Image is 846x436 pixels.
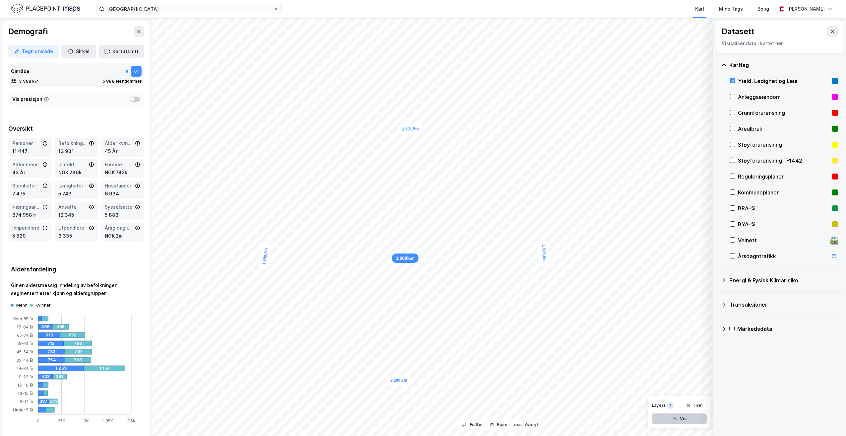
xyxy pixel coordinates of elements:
[12,182,41,190] div: Boenheter
[12,190,48,198] div: 7 475
[12,169,48,177] div: 43 År
[729,301,838,309] div: Transaksjoner
[57,324,73,329] div: 455
[738,93,829,101] div: Anleggseiendom
[58,190,94,198] div: 5 743
[387,376,411,385] div: Map marker
[11,281,142,297] div: Gir en aldersmessig inndeling av befolkningen, segmentert etter kjønn og aldersgrupper.
[738,157,829,165] div: Støyforurensning T-1442
[39,399,50,404] div: 287
[58,224,87,232] div: Utpendlere
[729,276,838,284] div: Energi & Fysisk Klimarisiko
[11,3,80,15] img: logo.f888ab2527a4732fd821a326f86c7f29.svg
[738,236,827,244] div: Veinett
[58,418,65,423] tspan: 650
[58,139,87,147] div: Befolkning dagtid
[667,402,674,409] div: 1
[652,413,707,424] button: Vis
[652,403,666,408] div: Layers
[56,374,70,379] div: 393
[58,169,94,177] div: NOK 286k
[738,220,829,228] div: BYA–%
[105,147,140,155] div: 45 År
[47,349,74,354] div: 733
[12,139,41,147] div: Personer
[16,303,28,308] div: Menn
[738,204,829,212] div: BRA–%
[17,333,33,338] tspan: 65-74 år
[813,404,846,436] iframe: Chat Widget
[17,341,33,346] tspan: 55-64 år
[16,366,33,371] tspan: 24-34 år
[12,232,48,240] div: 5 820
[8,125,144,133] div: Oversikt
[8,45,59,58] button: Tegn område
[738,109,829,117] div: Grunnforurensning
[17,374,33,379] tspan: 19-23 år
[813,404,846,436] div: Kontrollprogram for chat
[12,224,41,232] div: Innpendlere
[11,67,30,75] div: Område
[58,232,94,240] div: 3 335
[398,124,423,134] div: Map marker
[58,161,87,169] div: Inntekt
[12,95,42,103] div: Vis presisjon
[12,161,41,169] div: Alder menn
[74,357,99,363] div: 708
[81,418,89,423] tspan: 1.3K
[127,418,136,423] tspan: 2.6K
[74,341,102,346] div: 788
[738,125,829,133] div: Arealbruk
[105,224,134,232] div: Årlig dagligvareforbruk
[539,241,549,266] div: Map marker
[105,203,134,211] div: Sysselsatte
[58,182,87,190] div: Leiligheter
[41,324,55,329] div: 398
[17,325,33,329] tspan: 75-84 år
[787,5,825,13] div: [PERSON_NAME]
[392,254,419,263] div: Map marker
[738,141,829,149] div: Støyforurensning
[58,203,87,211] div: Ansatte
[13,316,33,321] tspan: Over 85 år
[105,169,140,177] div: NOK 742k
[737,325,838,333] div: Markedsdata
[104,4,273,14] input: Søk på adresse, matrikkel, gårdeiere, leietakere eller personer
[11,265,142,273] div: Aldersfordeling
[719,5,743,13] div: Mine Tags
[729,61,838,69] div: Kartlag
[259,244,272,269] div: Map marker
[12,203,41,211] div: Næringsareal
[12,147,48,155] div: 11 447
[17,349,33,354] tspan: 45-54 år
[12,211,48,219] div: 374 958㎡
[19,79,39,84] div: 3,988 k㎡
[103,79,142,84] div: 5 888 eiendommer
[49,399,59,404] div: 273
[37,418,39,423] tspan: 0
[16,358,33,363] tspan: 35-44 år
[105,211,140,219] div: 5 883
[103,418,113,423] tspan: 1.95K
[105,190,140,198] div: 6 934
[58,147,94,155] div: 13 931
[17,383,33,388] tspan: 16-18 år
[13,407,33,412] tspan: Under 5 år
[20,399,33,404] tspan: 6-12 år
[830,236,839,245] div: 🛣️
[105,139,134,147] div: Alder kvinner
[41,374,56,379] div: 403
[45,332,68,338] div: 616
[47,341,73,346] div: 712
[99,45,144,58] button: Kartutsnitt
[722,26,755,37] div: Datasett
[99,366,141,371] div: 1 160
[69,332,93,338] div: 692
[74,349,102,354] div: 767
[48,357,75,363] div: 754
[105,182,134,190] div: Husstander
[18,391,33,396] tspan: 13-15 år
[722,39,838,47] div: Visualiser data i kartet her.
[55,366,101,371] div: 1 269
[681,400,707,411] button: Tøm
